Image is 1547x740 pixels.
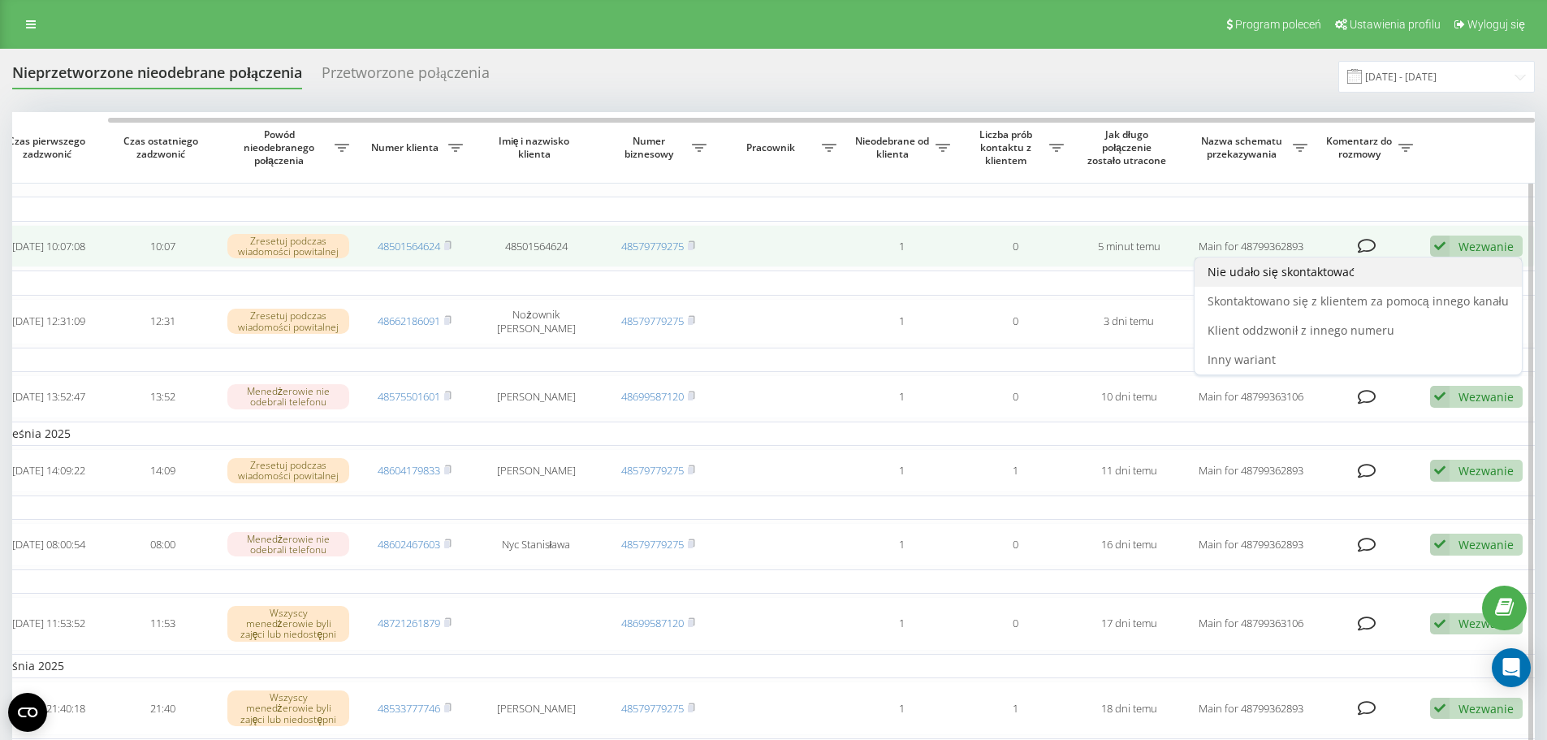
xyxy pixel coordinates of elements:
[1350,18,1441,31] span: Ustawienia profilu
[958,375,1072,418] td: 0
[106,682,219,735] td: 21:40
[106,299,219,344] td: 12:31
[1492,648,1531,687] div: Open Intercom Messenger
[621,701,684,716] a: 48579779275
[471,449,601,492] td: [PERSON_NAME]
[471,299,601,344] td: Nożownik [PERSON_NAME]
[106,523,219,566] td: 08:00
[621,463,684,478] a: 48579779275
[471,682,601,735] td: [PERSON_NAME]
[8,693,47,732] button: Open CMP widget
[106,375,219,418] td: 13:52
[621,314,684,328] a: 48579779275
[378,239,440,253] a: 48501564624
[227,532,349,556] div: Menedżerowie nie odebrali telefonu
[1458,616,1514,631] div: Wezwanie
[1186,597,1316,651] td: Main for 48799363106
[958,449,1072,492] td: 1
[1186,682,1316,735] td: Main for 48799362893
[1458,239,1514,254] div: Wezwanie
[227,606,349,642] div: Wszyscy menedżerowie byli zajęci lub niedostępni
[471,375,601,418] td: [PERSON_NAME]
[845,523,958,566] td: 1
[621,239,684,253] a: 48579779275
[1186,225,1316,268] td: Main for 48799362893
[227,309,349,333] div: Zresetuj podczas wiadomości powitalnej
[106,597,219,651] td: 11:53
[1458,389,1514,405] div: Wezwanie
[12,64,302,89] div: Nieprzetworzone nieodebrane połączenia
[1194,135,1293,160] span: Nazwa schematu przekazywania
[378,463,440,478] a: 48604179833
[227,128,335,167] span: Powód nieodebranego połączenia
[378,701,440,716] a: 48533777746
[621,616,684,630] a: 48699587120
[1235,18,1321,31] span: Program poleceń
[322,64,490,89] div: Przetworzone połączenia
[958,597,1072,651] td: 0
[378,616,440,630] a: 48721261879
[845,449,958,492] td: 1
[958,523,1072,566] td: 0
[845,375,958,418] td: 1
[845,225,958,268] td: 1
[106,225,219,268] td: 10:07
[1072,682,1186,735] td: 18 dni temu
[1208,322,1394,338] span: Klient oddzwonił z innego numeru
[227,458,349,483] div: Zresetuj podczas wiadomości powitalnej
[378,537,440,552] a: 48602467603
[958,225,1072,268] td: 0
[1458,463,1514,478] div: Wezwanie
[1072,597,1186,651] td: 17 dni temu
[119,135,206,160] span: Czas ostatniego zadzwonić
[845,597,958,651] td: 1
[1072,523,1186,566] td: 16 dni temu
[1467,18,1525,31] span: Wyloguj się
[1072,225,1186,268] td: 5 minut temu
[1324,135,1398,160] span: Komentarz do rozmowy
[471,225,601,268] td: 48501564624
[5,135,93,160] span: Czas pierwszego zadzwonić
[227,384,349,409] div: Menedżerowie nie odebrali telefonu
[227,690,349,726] div: Wszyscy menedżerowie byli zajęci lub niedostępni
[1186,375,1316,418] td: Main for 48799363106
[1085,128,1173,167] span: Jak długo połączenie zostało utracone
[1186,449,1316,492] td: Main for 48799362893
[1072,449,1186,492] td: 11 dni temu
[1186,523,1316,566] td: Main for 48799362893
[227,234,349,258] div: Zresetuj podczas wiadomości powitalnej
[106,449,219,492] td: 14:09
[1208,352,1276,367] span: Inny wariant
[853,135,936,160] span: Nieodebrane od klienta
[845,299,958,344] td: 1
[1072,375,1186,418] td: 10 dni temu
[958,299,1072,344] td: 0
[621,389,684,404] a: 48699587120
[958,682,1072,735] td: 1
[1208,293,1509,309] span: Skontaktowano się z klientem za pomocą innego kanału
[365,141,448,154] span: Numer klienta
[621,537,684,552] a: 48579779275
[1458,701,1514,716] div: Wezwanie
[1458,537,1514,552] div: Wezwanie
[471,523,601,566] td: Nyc Stanisława
[1208,264,1355,279] span: Nie udało się skontaktować
[1072,299,1186,344] td: 3 dni temu
[378,389,440,404] a: 48575501601
[845,682,958,735] td: 1
[723,141,822,154] span: Pracownik
[378,314,440,328] a: 48662186091
[609,135,692,160] span: Numer biznesowy
[966,128,1049,167] span: Liczba prób kontaktu z klientem
[1186,299,1316,344] td: Main for 48799362893
[485,135,587,160] span: Imię i nazwisko klienta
